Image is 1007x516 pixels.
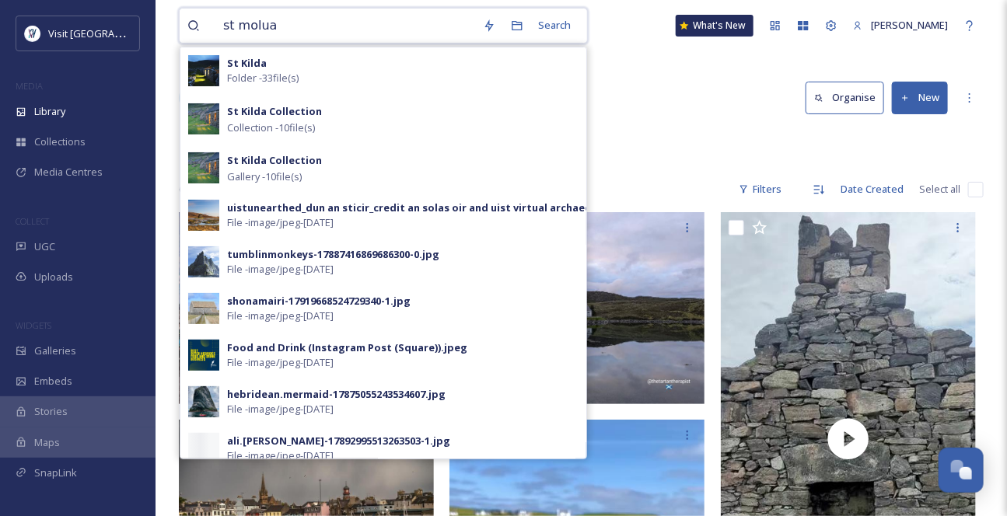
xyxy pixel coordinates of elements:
img: rWLrj36J.jpg [188,152,219,183]
div: Date Created [833,174,911,204]
span: WIDGETS [16,319,51,331]
span: Galleries [34,343,76,358]
button: Organise [806,82,884,113]
span: Maps [34,435,60,450]
img: rWLrj36J.jpg [188,103,219,134]
div: Search [531,10,579,40]
span: Select all [919,182,960,197]
span: File - image/jpeg - [DATE] [227,309,334,323]
span: Collection - 10 file(s) [227,120,315,135]
span: Uploads [34,270,73,284]
span: Collections [34,134,86,149]
strong: St Kilda Collection [227,153,322,167]
span: File - image/jpeg - [DATE] [227,262,334,277]
div: Filters [731,174,789,204]
span: Media Centres [34,165,103,180]
span: Stories [34,404,68,419]
span: Library [34,104,65,119]
img: selkie_tours-4309741.jpg [179,212,434,404]
span: File - image/jpeg - [DATE] [227,448,334,463]
span: MEDIA [16,80,43,92]
input: Search your library [215,9,475,43]
img: tumblinmonkeys-17887416869686300-0.jpg [188,246,219,277]
img: Murdos_Kilda_14.jpg [188,55,219,86]
a: What's New [676,15,754,37]
div: hebridean.mermaid-17875055243534607.jpg [227,387,446,402]
img: Food%2520and%2520Drink%2520%28Instagram%2520Post%2520%28Square%29%29.jpeg [188,340,219,371]
strong: St Kilda Collection [227,104,322,118]
div: ali.[PERSON_NAME]-17892995513263503-1.jpg [227,434,450,448]
span: Gallery - 10 file(s) [227,169,302,184]
img: Untitled%20design%20%2897%29.png [25,26,40,41]
button: Open Chat [939,448,984,493]
a: [PERSON_NAME] [845,10,956,40]
img: uistunearthed_dun%2520an%2520sticir_credit%2520an%2520solas%2520oir%2520and%2520uist%2520virtual%... [188,200,219,231]
div: uistunearthed_dun an sticir_credit an solas oir and uist virtual archaeology project.jpeg [227,200,682,215]
img: shonamairi-17919668524729340-1.jpg [188,293,219,324]
span: File - image/jpeg - [DATE] [227,355,334,370]
div: tumblinmonkeys-17887416869686300-0.jpg [227,247,439,262]
img: hebridean.mermaid-17875055243534607.jpg [188,386,219,417]
a: Organise [806,82,892,113]
span: UGC [34,239,55,254]
div: shonamairi-17919668524729340-1.jpg [227,294,411,309]
span: File - image/jpeg - [DATE] [227,402,334,417]
div: Food and Drink (Instagram Post (Square)).jpeg [227,340,467,355]
span: Embeds [34,374,72,389]
span: [PERSON_NAME] [871,18,948,32]
span: File - image/jpeg - [DATE] [227,215,334,230]
span: COLLECT [16,215,49,227]
button: New [892,82,948,113]
span: 685 file s [179,182,215,197]
span: Folder - 33 file(s) [227,71,299,85]
span: Visit [GEOGRAPHIC_DATA] [48,26,169,40]
strong: St Kilda [227,56,267,70]
span: SnapLink [34,465,77,480]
